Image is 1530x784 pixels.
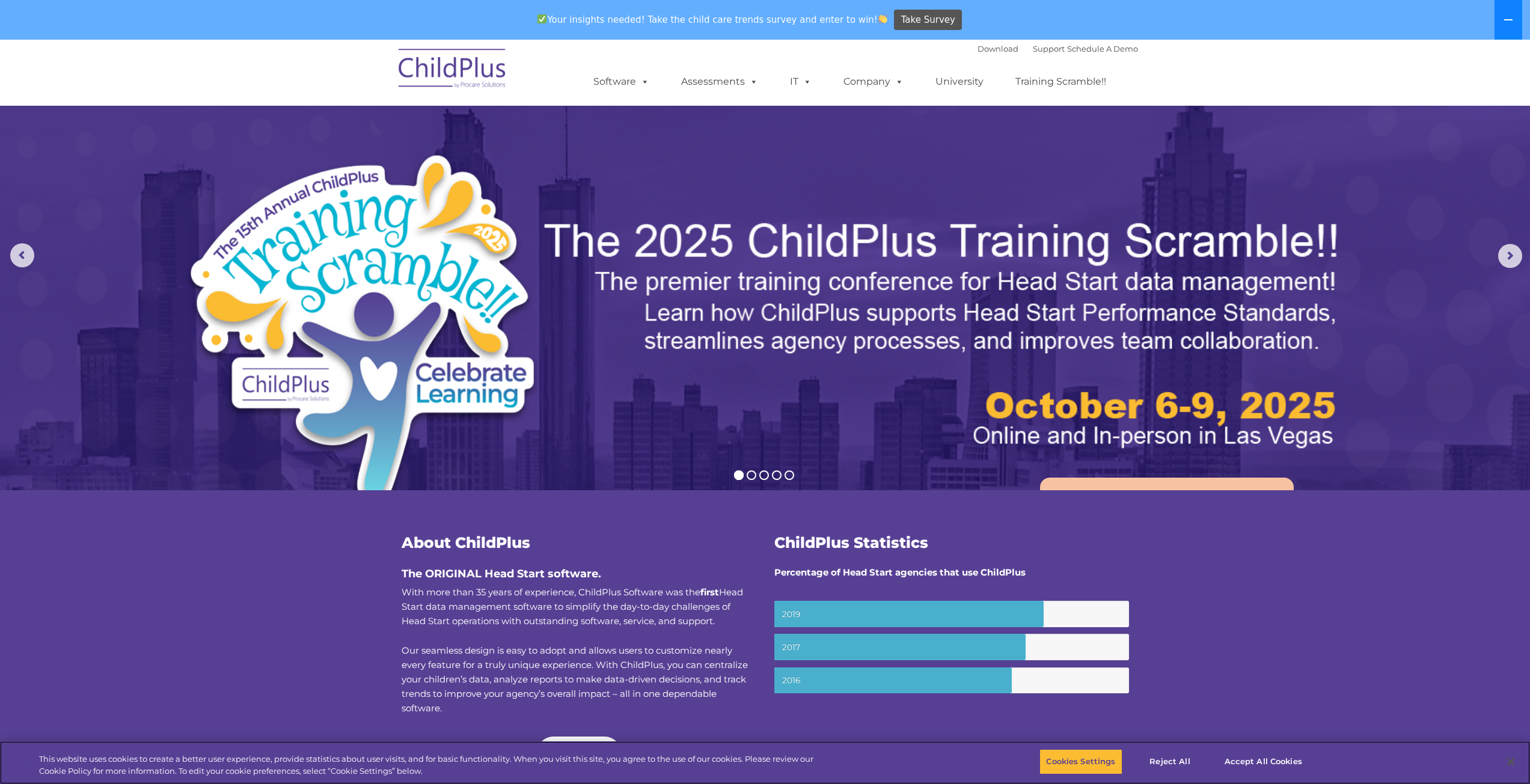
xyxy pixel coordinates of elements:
[402,533,530,552] span: About ChildPlus
[1003,70,1118,94] a: Training Scramble!!
[581,70,661,94] a: Software
[831,70,916,94] a: Company
[669,70,770,94] a: Assessments
[774,667,1129,694] small: 2016
[923,70,996,94] a: University
[1067,44,1138,53] a: Schedule A Demo
[1133,749,1208,774] button: Reject All
[393,40,513,100] img: ChildPlus by Procare Solutions
[774,533,928,552] span: ChildPlus Statistics
[1040,478,1294,545] a: Learn More
[1498,749,1524,775] button: Close
[774,601,1129,627] small: 2019
[774,567,1026,578] strong: Percentage of Head Start agencies that use ChildPlus
[39,753,842,777] div: This website uses cookies to create a better user experience, provide statistics about user visit...
[533,8,893,31] span: Your insights needed! Take the child care trends survey and enter to win!
[778,70,824,94] a: IT
[402,586,743,627] span: With more than 35 years of experience, ChildPlus Software was the Head Start data management soft...
[894,10,962,31] a: Take Survey
[700,586,719,598] b: first
[536,737,622,771] a: Learn More
[774,634,1129,660] small: 2017
[978,44,1018,53] a: Download
[402,567,601,580] span: The ORIGINAL Head Start software.
[901,10,955,31] span: Take Survey
[1033,44,1065,53] a: Support
[978,44,1138,53] font: |
[878,14,887,23] img: 👏
[402,645,748,714] span: Our seamless design is easy to adopt and allows users to customize nearly every feature for a tru...
[537,14,546,23] img: ✅
[1039,749,1122,774] button: Cookies Settings
[1218,749,1309,774] button: Accept All Cookies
